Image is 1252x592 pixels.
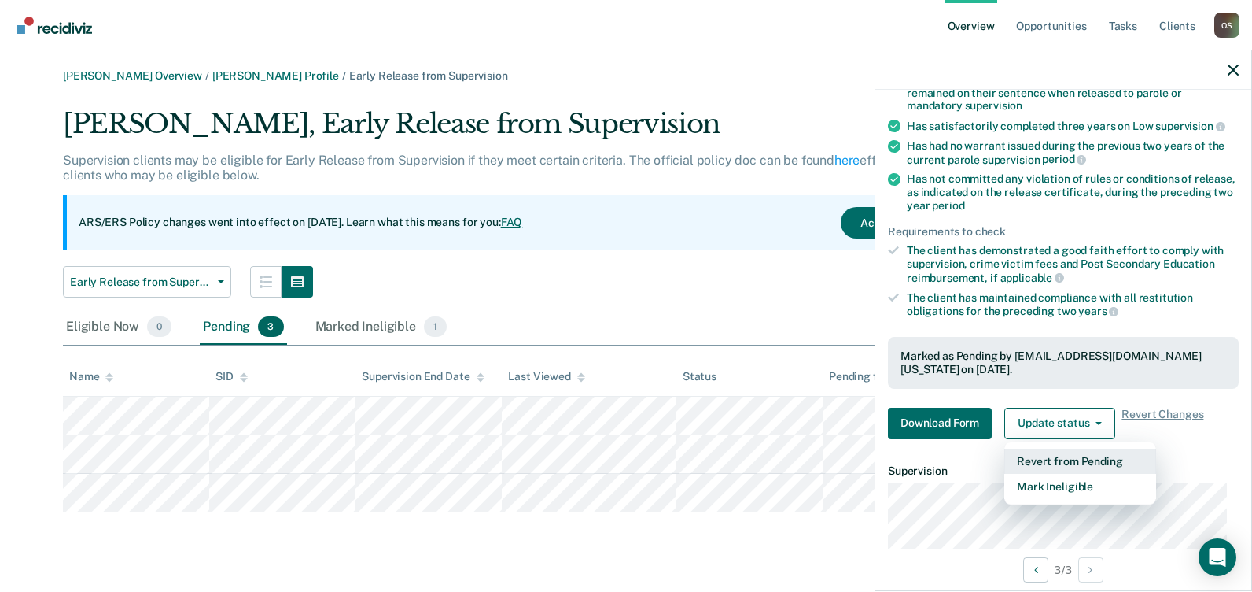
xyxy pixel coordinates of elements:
[888,464,1239,478] dt: Supervision
[202,69,212,82] span: /
[907,291,1239,318] div: The client has maintained compliance with all restitution obligations for the preceding two
[907,244,1239,284] div: The client has demonstrated a good faith effort to comply with supervision, crime victim fees and...
[69,370,113,383] div: Name
[63,153,1000,183] p: Supervision clients may be eligible for Early Release from Supervision if they meet certain crite...
[339,69,349,82] span: /
[1078,305,1118,317] span: years
[63,310,175,345] div: Eligible Now
[258,316,283,337] span: 3
[875,549,1251,590] div: 3 / 3
[508,370,584,383] div: Last Viewed
[1121,408,1203,439] span: Revert Changes
[1078,557,1103,583] button: Next Opportunity
[424,316,447,337] span: 1
[63,69,202,82] a: [PERSON_NAME] Overview
[888,408,992,439] button: Download Form
[147,316,171,337] span: 0
[1004,442,1156,505] div: Dropdown Menu
[17,17,92,34] img: Recidiviz
[683,370,716,383] div: Status
[1214,13,1239,38] button: Profile dropdown button
[888,225,1239,239] div: Requirements to check
[1004,474,1156,499] button: Mark Ineligible
[70,276,212,289] span: Early Release from Supervision
[349,69,508,82] span: Early Release from Supervision
[200,310,286,345] div: Pending
[907,139,1239,166] div: Has had no warrant issued during the previous two years of the current parole supervision
[1000,272,1064,284] span: applicable
[501,216,523,228] a: FAQ
[965,99,1022,112] span: supervision
[834,153,860,168] a: here
[1199,538,1236,576] div: Open Intercom Messenger
[312,310,451,345] div: Marked Ineligible
[1004,408,1115,439] button: Update status
[888,408,998,439] a: Navigate to form link
[63,108,1002,153] div: [PERSON_NAME], Early Release from Supervision
[212,69,339,82] a: [PERSON_NAME] Profile
[1023,557,1048,583] button: Previous Opportunity
[932,199,964,212] span: period
[79,215,522,231] p: ARS/ERS Policy changes went into effect on [DATE]. Learn what this means for you:
[841,207,990,239] button: Acknowledge & Close
[1155,120,1224,132] span: supervision
[907,172,1239,212] div: Has not committed any violation of rules or conditions of release, as indicated on the release ce...
[1004,449,1156,474] button: Revert from Pending
[900,350,1226,376] div: Marked as Pending by [EMAIL_ADDRESS][DOMAIN_NAME][US_STATE] on [DATE].
[362,370,484,383] div: Supervision End Date
[907,73,1239,113] div: Has been under supervision for at least one half of the time that remained on their sentence when...
[215,370,248,383] div: SID
[1042,153,1086,165] span: period
[829,370,902,383] div: Pending for
[907,119,1239,133] div: Has satisfactorily completed three years on Low
[1214,13,1239,38] div: O S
